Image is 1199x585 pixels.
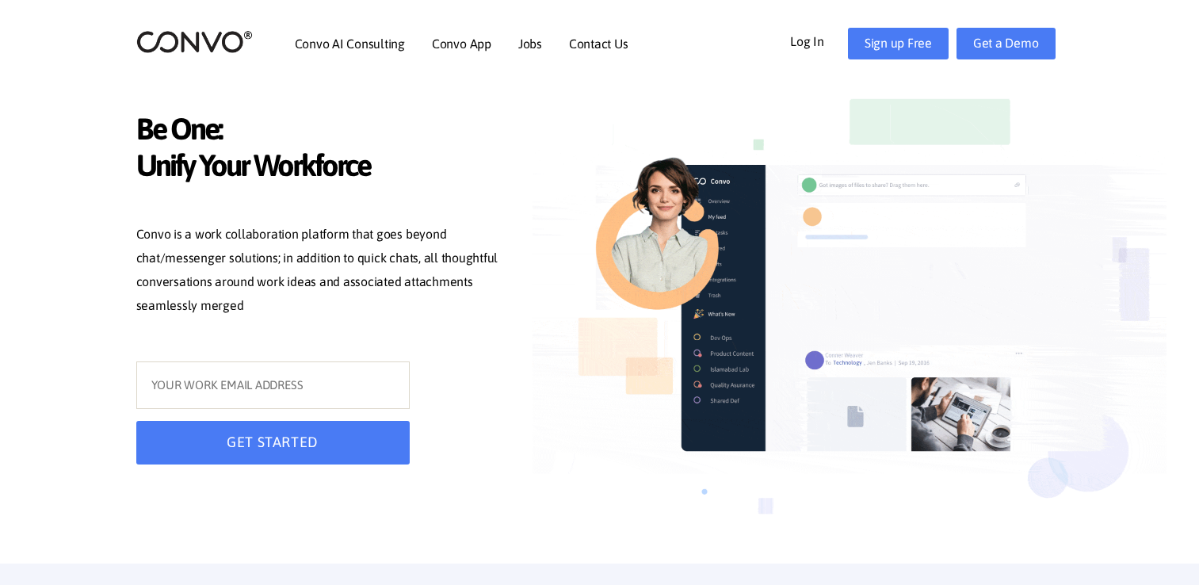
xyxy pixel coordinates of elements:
a: Convo AI Consulting [295,37,405,50]
span: Be One: [136,111,509,151]
p: Convo is a work collaboration platform that goes beyond chat/messenger solutions; in addition to ... [136,223,509,321]
input: YOUR WORK EMAIL ADDRESS [136,361,410,409]
img: logo_2.png [136,29,253,54]
a: Jobs [518,37,542,50]
a: Convo App [432,37,491,50]
span: Unify Your Workforce [136,147,509,188]
a: Get a Demo [957,28,1056,59]
a: Sign up Free [848,28,949,59]
a: Log In [790,28,848,53]
img: image_not_found [533,71,1167,564]
a: Contact Us [569,37,628,50]
button: GET STARTED [136,421,410,465]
